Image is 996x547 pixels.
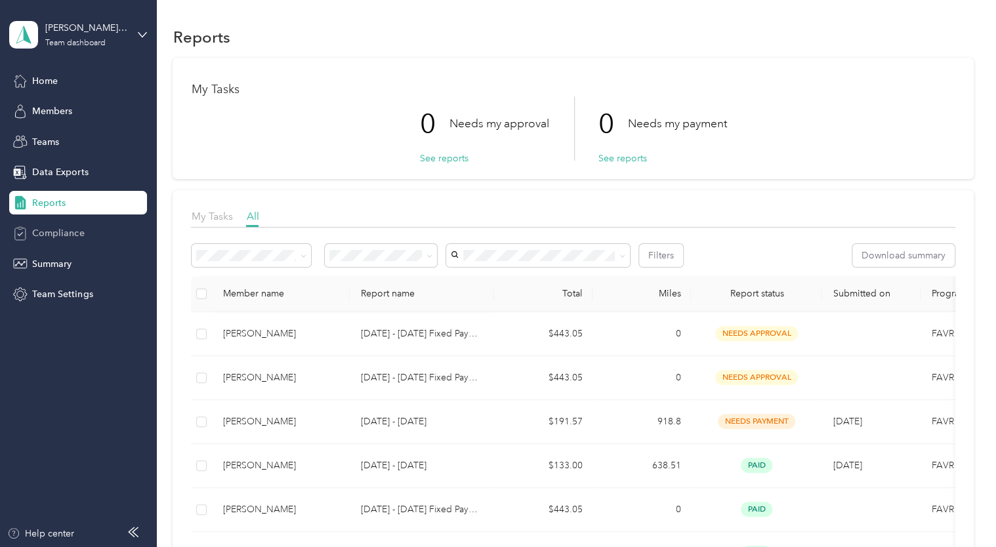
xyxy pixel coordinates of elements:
span: Reports [32,196,66,210]
p: 0 [419,96,449,152]
p: 0 [598,96,627,152]
div: [PERSON_NAME] [222,371,339,385]
span: needs approval [715,326,798,341]
td: 638.51 [592,444,691,488]
span: paid [741,458,772,473]
div: [PERSON_NAME][EMAIL_ADDRESS][PERSON_NAME][DOMAIN_NAME] [45,21,127,35]
th: Submitted on [822,276,921,312]
td: $443.05 [494,356,592,400]
p: [DATE] - [DATE] Fixed Payment [360,327,484,341]
iframe: Everlance-gr Chat Button Frame [923,474,996,547]
td: 0 [592,488,691,532]
th: Report name [350,276,494,312]
span: Report status [701,288,812,299]
td: $191.57 [494,400,592,444]
div: [PERSON_NAME] [222,415,339,429]
th: Member name [212,276,350,312]
td: 0 [592,356,691,400]
span: All [246,210,259,222]
div: Miles [603,288,680,299]
span: Summary [32,257,72,271]
div: Team dashboard [45,39,106,47]
span: Teams [32,135,59,149]
div: [PERSON_NAME] [222,458,339,473]
td: $443.05 [494,488,592,532]
span: needs payment [718,414,795,429]
span: Compliance [32,226,84,240]
td: $443.05 [494,312,592,356]
span: [DATE] [833,460,861,471]
span: Home [32,74,58,88]
p: [DATE] - [DATE] [360,458,484,473]
td: $133.00 [494,444,592,488]
span: needs approval [715,370,798,385]
div: Member name [222,288,339,299]
div: [PERSON_NAME] [222,327,339,341]
button: See reports [419,152,468,165]
p: Needs my approval [449,115,549,132]
span: My Tasks [191,210,232,222]
span: Data Exports [32,165,88,179]
p: [DATE] - [DATE] [360,415,484,429]
div: Total [505,288,582,299]
p: [DATE] - [DATE] Fixed Payment [360,502,484,517]
span: paid [741,502,772,517]
h1: Reports [173,30,230,44]
button: Download summary [852,244,955,267]
td: 918.8 [592,400,691,444]
div: [PERSON_NAME] [222,502,339,517]
button: Help center [7,527,74,540]
span: Team Settings [32,287,93,301]
button: Filters [639,244,683,267]
span: Members [32,104,72,118]
td: 0 [592,312,691,356]
span: [DATE] [833,416,861,427]
button: See reports [598,152,646,165]
p: [DATE] - [DATE] Fixed Payment [360,371,484,385]
p: Needs my payment [627,115,726,132]
h1: My Tasks [191,83,955,96]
